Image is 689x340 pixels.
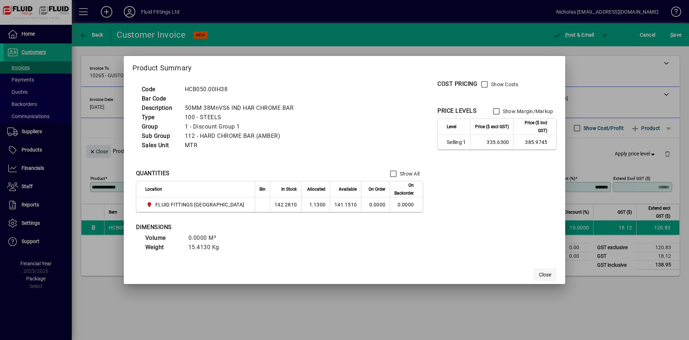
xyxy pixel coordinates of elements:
[181,141,303,150] td: MTR
[390,197,423,212] td: 0.0000
[138,122,181,131] td: Group
[181,131,303,141] td: 112 - HARD CHROME BAR (AMBER)
[142,233,185,243] td: Volume
[447,123,456,131] span: Level
[181,113,303,122] td: 100 - STEELS
[501,108,553,115] label: Show Margin/Markup
[534,268,557,281] button: Close
[145,200,247,209] span: FLUID FITTINGS CHRISTCHURCH
[136,169,170,178] div: QUANTITIES
[181,103,303,113] td: 50MM 38MnVS6 IND HAR CHROME BAR
[136,223,315,232] div: DIMENSIONS
[281,185,297,193] span: In Stock
[138,103,181,113] td: Description
[437,80,477,88] div: COST PRICING
[155,201,244,208] span: FLUID FITTINGS [GEOGRAPHIC_DATA]
[145,185,162,193] span: Location
[138,85,181,94] td: Code
[138,141,181,150] td: Sales Unit
[138,131,181,141] td: Sub Group
[301,197,330,212] td: 1.1300
[259,185,266,193] span: Bin
[447,139,466,146] span: Selling 1
[185,233,228,243] td: 0.0000 M³
[369,185,385,193] span: On Order
[513,135,556,149] td: 385.9745
[181,122,303,131] td: 1 - Discount Group 1
[369,202,386,208] span: 0.0000
[124,56,566,77] h2: Product Summary
[181,85,303,94] td: HCB050.00IH38
[307,185,325,193] span: Allocated
[518,119,547,135] span: Price ($ incl GST)
[142,243,185,252] td: Weight
[270,197,301,212] td: 142.2810
[437,107,477,115] div: PRICE LEVELS
[138,113,181,122] td: Type
[470,135,513,149] td: 335.6300
[339,185,357,193] span: Available
[138,94,181,103] td: Bar Code
[330,197,361,212] td: 141.1510
[394,181,414,197] span: On Backorder
[185,243,228,252] td: 15.4130 Kg
[475,123,509,131] span: Price ($ excl GST)
[398,170,420,177] label: Show All
[539,271,551,279] span: Close
[489,81,519,88] label: Show Costs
